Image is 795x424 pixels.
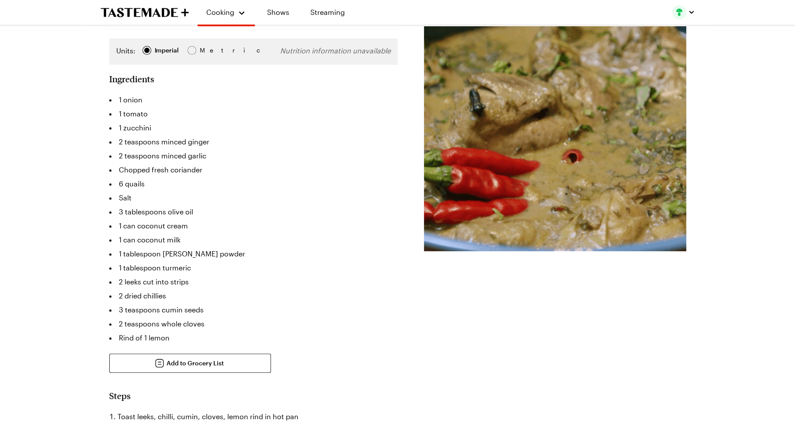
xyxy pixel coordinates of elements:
li: 2 teaspoons minced garlic [109,149,398,163]
li: 1 zucchini [109,121,398,135]
button: Cooking [206,4,246,21]
div: Imperial Metric [116,46,218,58]
li: Rind of 1 lemon [109,331,398,345]
li: 2 teaspoons minced ginger [109,135,398,149]
li: 1 tablespoon [PERSON_NAME] powder [109,247,398,261]
button: Add to Grocery List [109,354,271,373]
li: 2 leeks cut into strips [109,275,398,289]
span: Cooking [206,8,234,16]
li: 2 teaspoons whole cloves [109,317,398,331]
li: 1 onion [109,93,398,107]
li: Chopped fresh coriander [109,163,398,177]
span: Imperial [155,46,180,55]
div: Imperial [155,46,179,55]
li: 2 dried chillies [109,289,398,303]
span: Metric [200,46,219,55]
a: To Tastemade Home Page [101,7,189,18]
img: Profile picture [672,5,686,19]
span: Add to Grocery List [167,359,224,368]
button: Profile picture [672,5,695,19]
h2: Steps [109,390,398,401]
label: Units: [116,46,135,56]
li: 1 tomato [109,107,398,121]
div: Metric [200,46,218,55]
li: 6 quails [109,177,398,191]
li: Toast leeks, chilli, cumin, cloves, lemon rind in hot pan [109,410,398,424]
li: Salt [109,191,398,205]
h2: Ingredients [109,74,154,84]
li: 3 teaspoons cumin seeds [109,303,398,317]
li: 3 tablespoons olive oil [109,205,398,219]
li: 1 tablespoon turmeric [109,261,398,275]
li: 1 can coconut milk [109,233,398,247]
li: 1 can coconut cream [109,219,398,233]
span: Nutrition information unavailable [280,46,391,55]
